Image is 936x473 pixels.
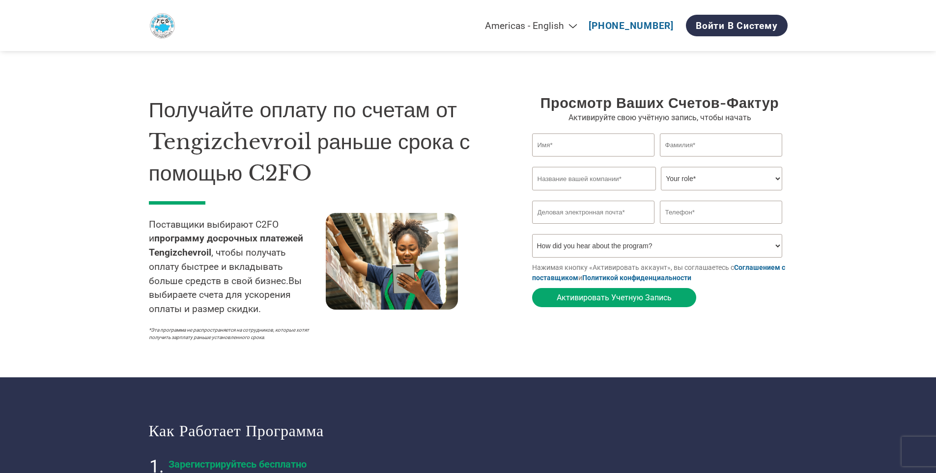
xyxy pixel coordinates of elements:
[557,293,672,302] ya-tr-span: Активировать Учетную Запись
[532,288,696,307] button: Активировать Учетную Запись
[660,158,778,163] ya-tr-span: Неверная фамилия или слишком длинная фамилия
[661,167,782,190] select: Должность /Роль
[589,20,674,31] a: [PHONE_NUMBER]
[149,275,302,315] ya-tr-span: Вы выбираете счета для ускорения оплаты и размер скидки.
[532,225,620,230] ya-tr-span: Указанный Адрес электронной почты
[532,263,734,271] ya-tr-span: Нажимая кнопку «Активировать аккаунт», вы соглашаетесь с
[660,133,783,157] input: Фамилия*
[568,113,751,122] ya-tr-span: Активируйте свою учётную запись, чтобы начать
[540,94,779,112] ya-tr-span: Просмотр ваших счетов-фактур
[149,12,176,39] img: Тенгизшевройл
[149,233,303,258] ya-tr-span: программу досрочных платежей Tengizchevroil
[686,15,788,36] a: Войти в систему
[149,97,470,186] ya-tr-span: Получайте оплату по счетам от Tengizchevroil раньше срока с помощью C2FO
[149,219,279,244] ya-tr-span: Поставщики выбирают C2FO и
[149,247,288,287] ya-tr-span: , чтобы получать оплату быстрее и вкладывать больше средств в свой бизнес.
[532,167,656,190] input: Название вашей компании*
[660,225,725,230] ya-tr-span: Указанный Номер Телефона
[169,458,307,470] ya-tr-span: Зарегистрируйтесь бесплатно
[696,20,778,31] ya-tr-span: Войти в систему
[532,201,655,224] input: Неверный формат электронной почты
[149,421,324,441] ya-tr-span: Как работает программа
[660,201,783,224] input: Телефон*
[532,158,627,163] ya-tr-span: Неверное имя или слишком длинное имя
[578,274,582,282] ya-tr-span: и
[532,191,701,197] ya-tr-span: Неверное название компании или слишком длинное название компании
[582,274,691,282] a: Политикой конфиденциальности
[149,327,309,340] ya-tr-span: *Эта программа не распространяется на сотрудников, которые хотят получить зарплату раньше установ...
[326,213,458,310] img: работник цепочки поставок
